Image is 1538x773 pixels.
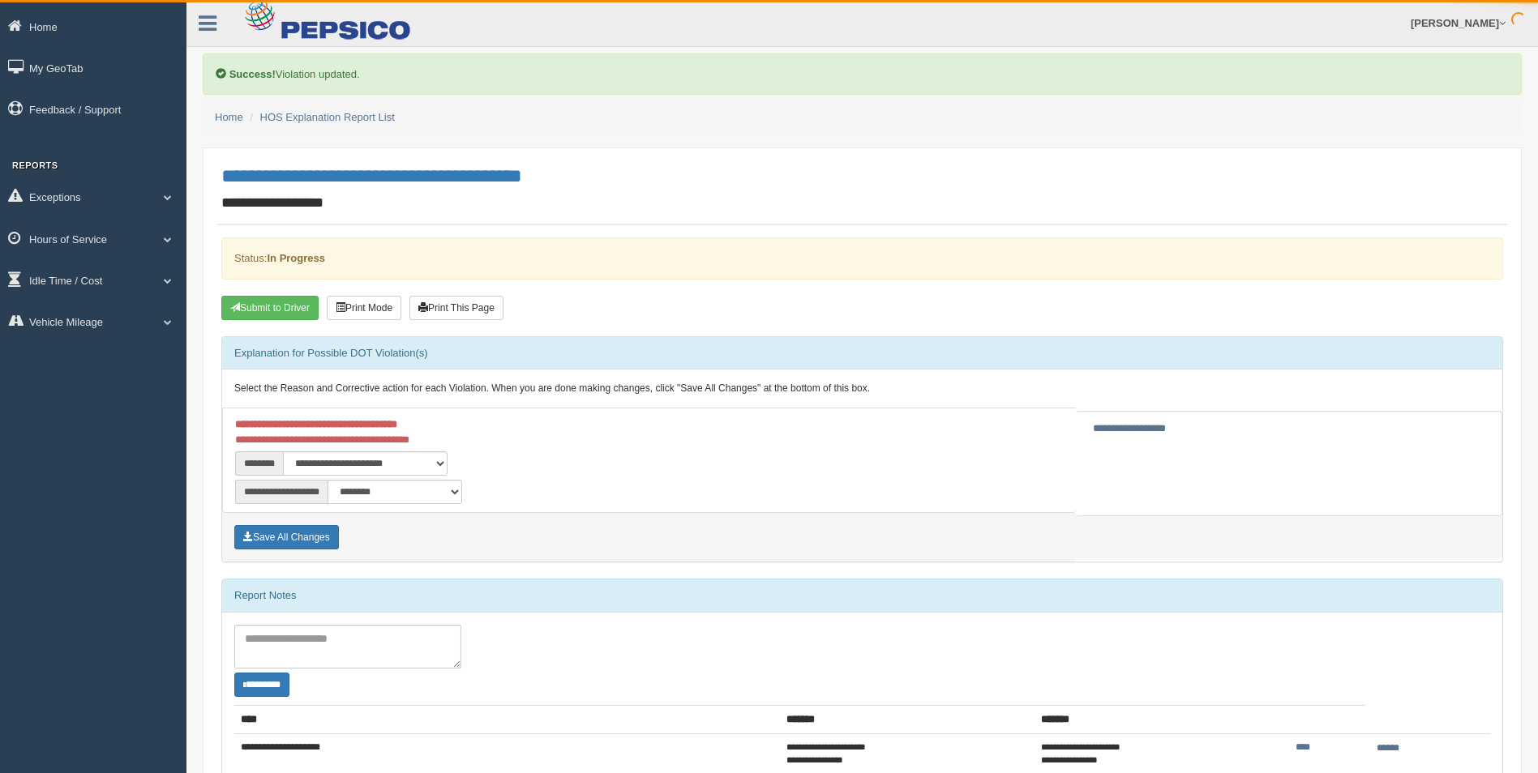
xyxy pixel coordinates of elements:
div: Explanation for Possible DOT Violation(s) [222,337,1502,369]
button: Change Filter Options [234,673,289,697]
strong: In Progress [267,252,325,264]
div: Report Notes [222,579,1502,612]
b: Success! [229,68,276,80]
button: Print Mode [327,296,401,320]
a: Home [215,111,243,123]
button: Print This Page [409,296,503,320]
button: Submit To Driver [221,296,319,320]
a: HOS Explanation Report List [260,111,395,123]
div: Status: [221,237,1503,279]
div: Violation updated. [203,53,1522,95]
div: Select the Reason and Corrective action for each Violation. When you are done making changes, cli... [222,369,1502,408]
button: Save [234,525,339,549]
